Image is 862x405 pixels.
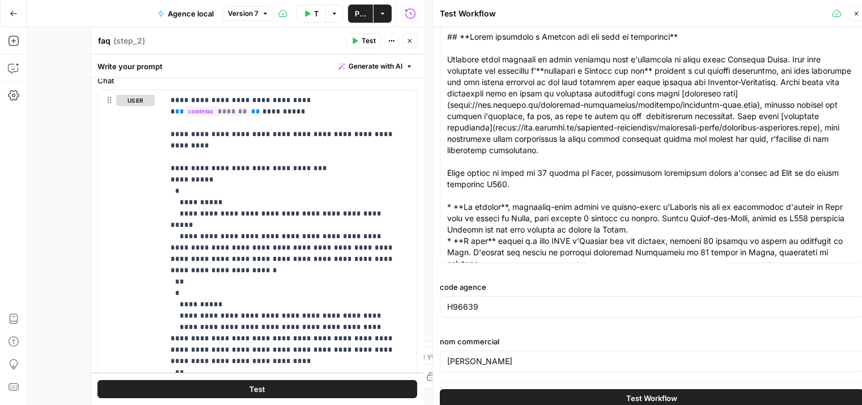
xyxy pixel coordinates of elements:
[348,5,373,23] button: Publish
[349,61,402,71] span: Generate with AI
[151,5,220,23] button: Agence local
[168,8,214,19] span: Agence local
[98,35,111,47] textarea: faq
[355,8,366,19] span: Publish
[116,95,155,106] button: user
[249,383,265,395] span: Test
[97,75,417,86] label: Chat
[113,35,145,47] span: ( step_2 )
[362,36,376,46] span: Test
[228,9,258,19] span: Version 7
[296,5,326,23] button: Test Data
[223,6,274,21] button: Version 7
[91,54,424,78] div: Write your prompt
[626,393,677,404] span: Test Workflow
[346,33,381,48] button: Test
[314,8,319,19] span: Test Data
[334,59,417,74] button: Generate with AI
[97,380,417,398] button: Test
